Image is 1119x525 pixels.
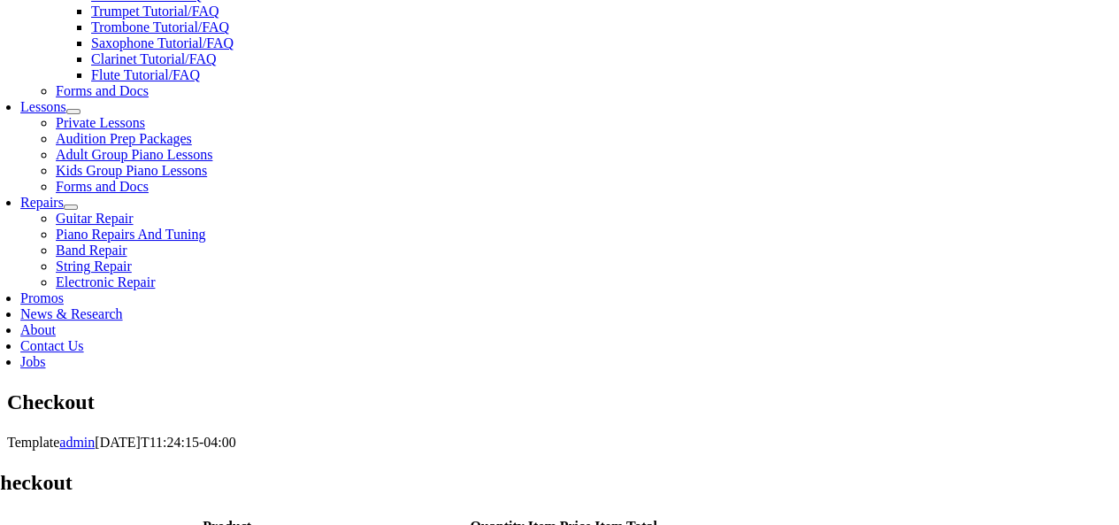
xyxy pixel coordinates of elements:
a: Trombone Tutorial/FAQ [91,19,229,35]
a: Forms and Docs [56,83,149,98]
section: Page Title Bar [7,388,1112,418]
a: admin [59,435,95,450]
a: Electronic Repair [56,274,155,290]
a: About [20,322,56,337]
a: Repairs [20,195,64,210]
a: Adult Group Piano Lessons [56,147,212,162]
a: Kids Group Piano Lessons [56,163,207,178]
a: Audition Prep Packages [56,131,192,146]
a: News & Research [20,306,123,321]
span: Template [7,435,59,450]
a: Private Lessons [56,115,145,130]
span: [DATE]T11:24:15-04:00 [95,435,235,450]
a: Guitar Repair [56,211,134,226]
a: Band Repair [56,243,126,258]
button: Open submenu of Repairs [64,205,78,210]
a: Trumpet Tutorial/FAQ [91,4,218,19]
a: Promos [20,290,64,305]
h1: Checkout [7,388,1112,418]
a: Jobs [20,354,45,369]
a: Clarinet Tutorial/FAQ [91,51,217,66]
a: Contact Us [20,338,84,353]
a: String Repair [56,259,132,274]
a: Flute Tutorial/FAQ [91,67,200,82]
a: Forms and Docs [56,179,149,194]
a: Lessons [20,99,66,114]
button: Open submenu of Lessons [66,109,80,114]
a: Saxophone Tutorial/FAQ [91,35,234,50]
a: Piano Repairs And Tuning [56,227,205,242]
